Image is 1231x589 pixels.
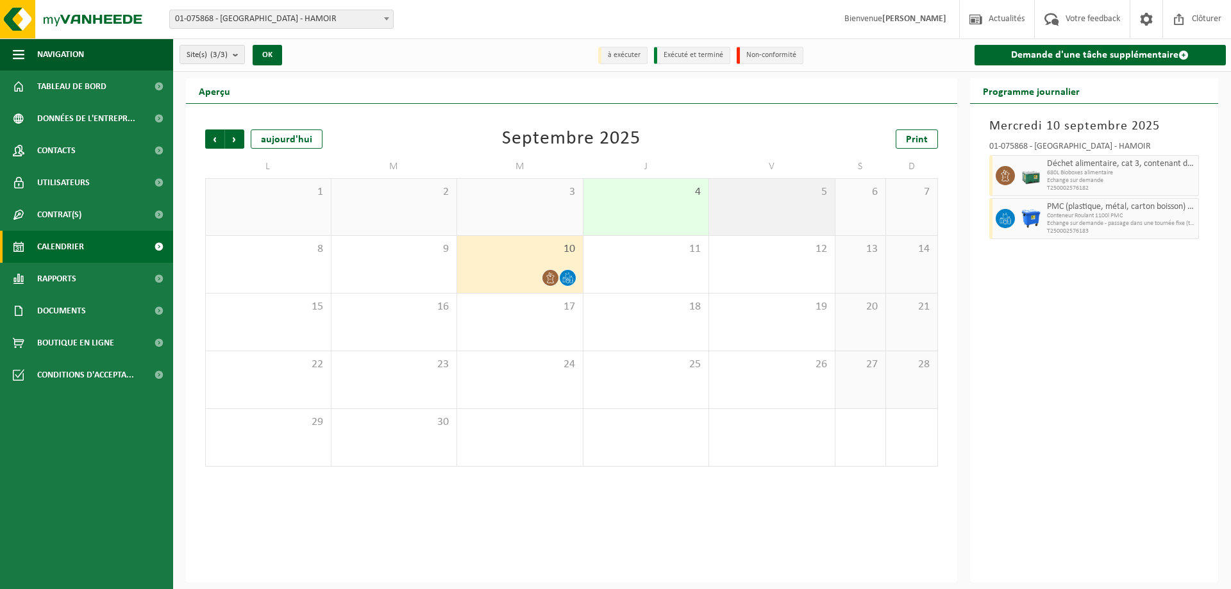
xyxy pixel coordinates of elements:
[716,358,828,372] span: 26
[331,155,458,178] td: M
[842,358,880,372] span: 27
[590,185,703,199] span: 4
[37,71,106,103] span: Tableau de bord
[37,359,134,391] span: Conditions d'accepta...
[37,327,114,359] span: Boutique en ligne
[502,129,641,149] div: Septembre 2025
[598,47,648,64] li: à exécuter
[37,231,84,263] span: Calendrier
[842,300,880,314] span: 20
[716,300,828,314] span: 19
[338,242,451,256] span: 9
[835,155,887,178] td: S
[896,129,938,149] a: Print
[1047,177,1196,185] span: Echange sur demande
[338,358,451,372] span: 23
[583,155,710,178] td: J
[180,45,245,64] button: Site(s)(3/3)
[37,199,81,231] span: Contrat(s)
[1021,166,1041,185] img: PB-LB-0680-HPE-GN-01
[37,38,84,71] span: Navigation
[37,103,135,135] span: Données de l'entrepr...
[1047,185,1196,192] span: T250002576182
[464,185,576,199] span: 3
[37,295,86,327] span: Documents
[251,129,322,149] div: aujourd'hui
[212,300,324,314] span: 15
[37,167,90,199] span: Utilisateurs
[253,45,282,65] button: OK
[970,78,1093,103] h2: Programme journalier
[225,129,244,149] span: Suivant
[464,358,576,372] span: 24
[989,117,1200,136] h3: Mercredi 10 septembre 2025
[457,155,583,178] td: M
[1021,209,1041,228] img: WB-1100-HPE-BE-01
[464,242,576,256] span: 10
[212,415,324,429] span: 29
[212,242,324,256] span: 8
[842,185,880,199] span: 6
[989,142,1200,155] div: 01-075868 - [GEOGRAPHIC_DATA] - HAMOIR
[169,10,394,29] span: 01-075868 - BELOURTHE - HAMOIR
[892,242,930,256] span: 14
[842,242,880,256] span: 13
[737,47,803,64] li: Non-conformité
[892,185,930,199] span: 7
[892,300,930,314] span: 21
[1047,220,1196,228] span: Echange sur demande - passage dans une tournée fixe (traitement inclus)
[170,10,393,28] span: 01-075868 - BELOURTHE - HAMOIR
[709,155,835,178] td: V
[716,242,828,256] span: 12
[338,185,451,199] span: 2
[590,300,703,314] span: 18
[205,155,331,178] td: L
[37,135,76,167] span: Contacts
[590,242,703,256] span: 11
[906,135,928,145] span: Print
[886,155,937,178] td: D
[1047,212,1196,220] span: Conteneur Roulant 1100l PMC
[205,129,224,149] span: Précédent
[892,358,930,372] span: 28
[654,47,730,64] li: Exécuté et terminé
[212,185,324,199] span: 1
[186,78,243,103] h2: Aperçu
[37,263,76,295] span: Rapports
[1047,159,1196,169] span: Déchet alimentaire, cat 3, contenant des produits d'origine animale, emballage synthétique
[716,185,828,199] span: 5
[590,358,703,372] span: 25
[210,51,228,59] count: (3/3)
[1047,169,1196,177] span: 680L Bioboxes alimentaire
[338,300,451,314] span: 16
[464,300,576,314] span: 17
[212,358,324,372] span: 22
[975,45,1227,65] a: Demande d'une tâche supplémentaire
[1047,228,1196,235] span: T250002576183
[187,46,228,65] span: Site(s)
[882,14,946,24] strong: [PERSON_NAME]
[1047,202,1196,212] span: PMC (plastique, métal, carton boisson) (industriel)
[338,415,451,429] span: 30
